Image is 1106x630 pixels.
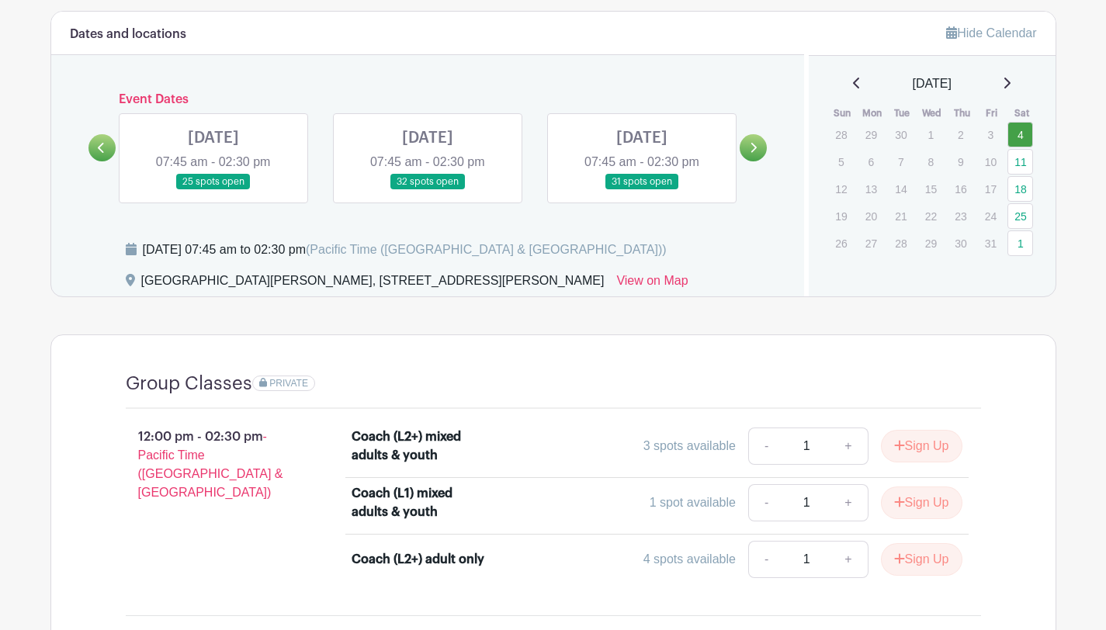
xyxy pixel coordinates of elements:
a: - [748,484,784,521]
div: [GEOGRAPHIC_DATA][PERSON_NAME], [STREET_ADDRESS][PERSON_NAME] [141,272,605,296]
p: 17 [978,177,1004,201]
p: 12:00 pm - 02:30 pm [101,421,328,508]
p: 24 [978,204,1004,228]
div: 1 spot available [650,493,736,512]
a: 4 [1007,122,1033,147]
th: Tue [887,106,917,121]
div: 3 spots available [643,437,736,455]
h6: Dates and locations [70,27,186,42]
p: 22 [918,204,944,228]
div: 4 spots available [643,550,736,569]
a: 1 [1007,230,1033,256]
p: 29 [918,231,944,255]
a: 18 [1007,176,1033,202]
p: 10 [978,150,1004,174]
p: 21 [888,204,914,228]
a: 25 [1007,203,1033,229]
p: 19 [828,204,854,228]
a: + [829,427,868,465]
a: + [829,484,868,521]
th: Mon [858,106,888,121]
p: 31 [978,231,1004,255]
th: Sat [1007,106,1037,121]
th: Thu [947,106,977,121]
p: 5 [828,150,854,174]
div: Coach (L1) mixed adults & youth [352,484,486,521]
p: 12 [828,177,854,201]
a: - [748,427,784,465]
p: 26 [828,231,854,255]
p: 15 [918,177,944,201]
p: 6 [858,150,884,174]
span: [DATE] [913,74,952,93]
div: Coach (L2+) mixed adults & youth [352,427,486,465]
p: 30 [948,231,973,255]
th: Fri [977,106,1007,121]
p: 20 [858,204,884,228]
p: 14 [888,177,914,201]
p: 27 [858,231,884,255]
p: 23 [948,204,973,228]
a: Hide Calendar [946,26,1036,40]
div: Coach (L2+) adult only [352,550,484,569]
h6: Event Dates [116,92,740,107]
h4: Group Classes [126,372,252,395]
button: Sign Up [881,430,962,462]
a: + [829,541,868,578]
p: 3 [978,123,1004,147]
p: 1 [918,123,944,147]
p: 28 [888,231,914,255]
p: 7 [888,150,914,174]
p: 30 [888,123,914,147]
p: 29 [858,123,884,147]
span: - Pacific Time ([GEOGRAPHIC_DATA] & [GEOGRAPHIC_DATA]) [138,430,283,499]
p: 13 [858,177,884,201]
a: 11 [1007,149,1033,175]
div: [DATE] 07:45 am to 02:30 pm [143,241,667,259]
button: Sign Up [881,543,962,576]
p: 9 [948,150,973,174]
p: 8 [918,150,944,174]
span: PRIVATE [269,378,308,389]
button: Sign Up [881,486,962,519]
span: (Pacific Time ([GEOGRAPHIC_DATA] & [GEOGRAPHIC_DATA])) [306,243,667,256]
a: - [748,541,784,578]
p: 2 [948,123,973,147]
th: Wed [917,106,948,121]
a: View on Map [616,272,688,296]
p: 16 [948,177,973,201]
th: Sun [827,106,858,121]
p: 28 [828,123,854,147]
